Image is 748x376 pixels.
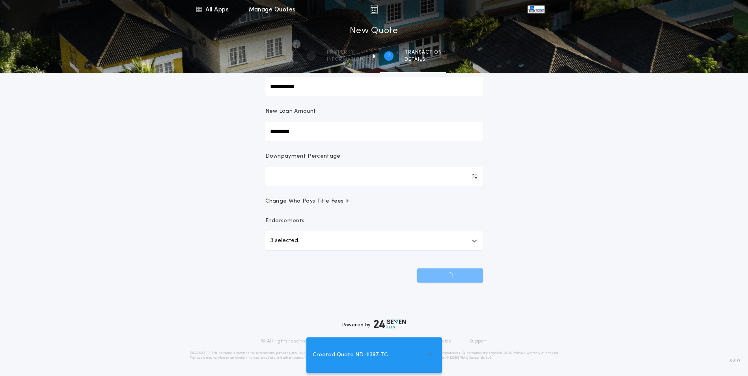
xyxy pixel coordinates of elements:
button: Change Who Pays Title Fees [265,197,483,205]
img: logo [374,319,406,329]
p: 3 selected [270,236,298,246]
p: New Loan Amount [265,108,316,115]
input: Downpayment Percentage [265,167,483,186]
h2: 2 [387,53,390,59]
span: information [327,56,364,63]
p: Endorsements [265,217,483,225]
img: vs-icon [528,6,544,13]
img: img [370,5,378,14]
span: Property [327,49,364,56]
span: Transaction [405,49,442,56]
p: Downpayment Percentage [265,153,341,160]
div: Powered by [342,319,406,329]
input: New Loan Amount [265,122,483,141]
h1: New Quote [350,25,398,37]
input: Sale Price [265,77,483,96]
span: Created Quote ND-11397-TC [313,351,388,359]
button: 3 selected [265,231,483,250]
span: details [405,56,442,63]
span: Change Who Pays Title Fees [265,197,350,205]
